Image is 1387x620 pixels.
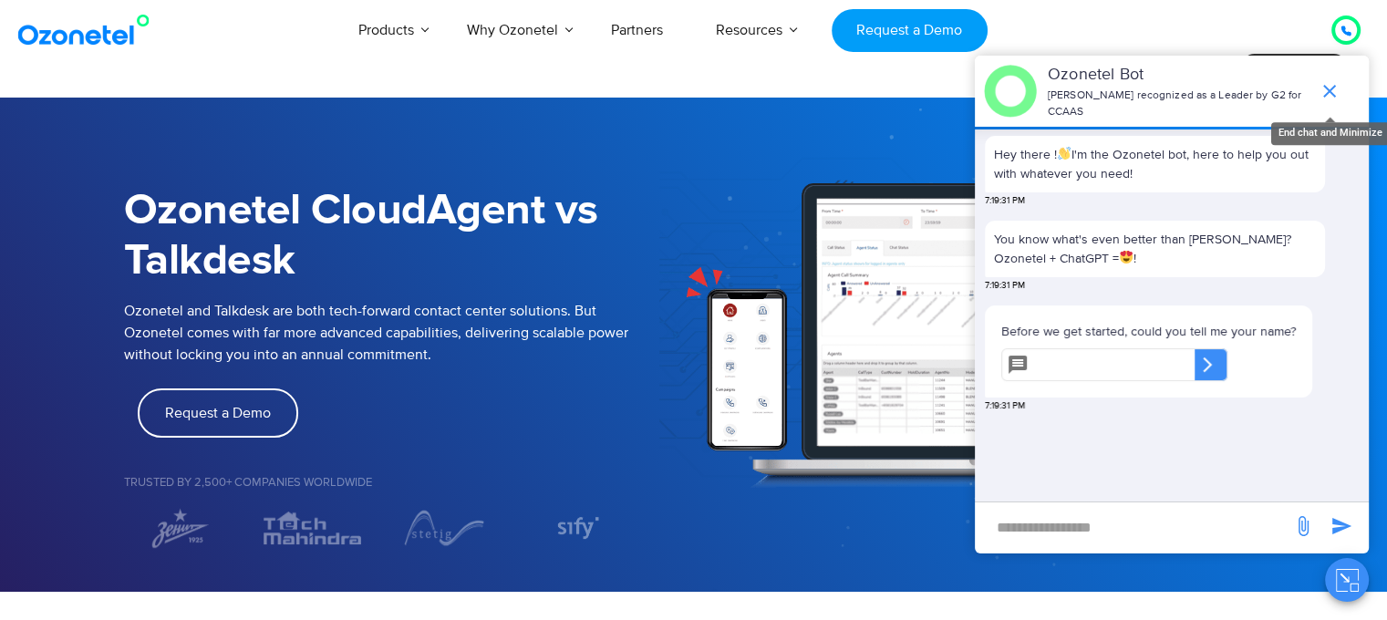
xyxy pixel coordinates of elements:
[388,507,502,549] div: 3 / 7
[1285,508,1321,544] span: send message
[124,186,633,286] h1: Ozonetel CloudAgent vs Talkdesk
[1325,558,1369,602] button: Close chat
[984,65,1037,118] img: header
[1120,251,1133,263] img: 😍
[1058,147,1071,160] img: 👋
[124,507,238,549] div: 1 / 7
[124,477,633,489] h5: Trusted by 2,500+ Companies Worldwide
[519,514,633,542] div: 4 / 7
[124,300,633,366] p: Ozonetel and Talkdesk are both tech-forward contact center solutions. But Ozonetel comes with far...
[124,507,238,549] img: ZENIT
[388,507,502,549] img: Stetig
[1001,322,1296,341] p: Before we get started, could you tell me your name?
[1323,508,1360,544] span: send message
[832,9,988,52] a: Request a Demo
[1311,73,1348,109] span: end chat or minimize
[985,279,1025,293] span: 7:19:31 PM
[1048,88,1309,120] p: [PERSON_NAME] recognized as a Leader by G2 for CCAAS
[255,507,369,549] img: TechMahindra
[138,388,298,438] a: Request a Demo
[994,145,1316,183] p: Hey there ! I'm the Ozonetel bot, here to help you out with whatever you need!
[1048,63,1309,88] p: Ozonetel Bot
[165,406,271,420] span: Request a Demo
[994,230,1316,268] p: You know what's even better than [PERSON_NAME]? Ozonetel + ChatGPT = !
[985,194,1025,208] span: 7:19:31 PM
[255,507,369,549] div: 2 / 7
[539,514,613,542] img: Sify
[985,399,1025,413] span: 7:19:31 PM
[124,507,633,549] div: Image Carousel
[984,511,1283,544] div: new-msg-input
